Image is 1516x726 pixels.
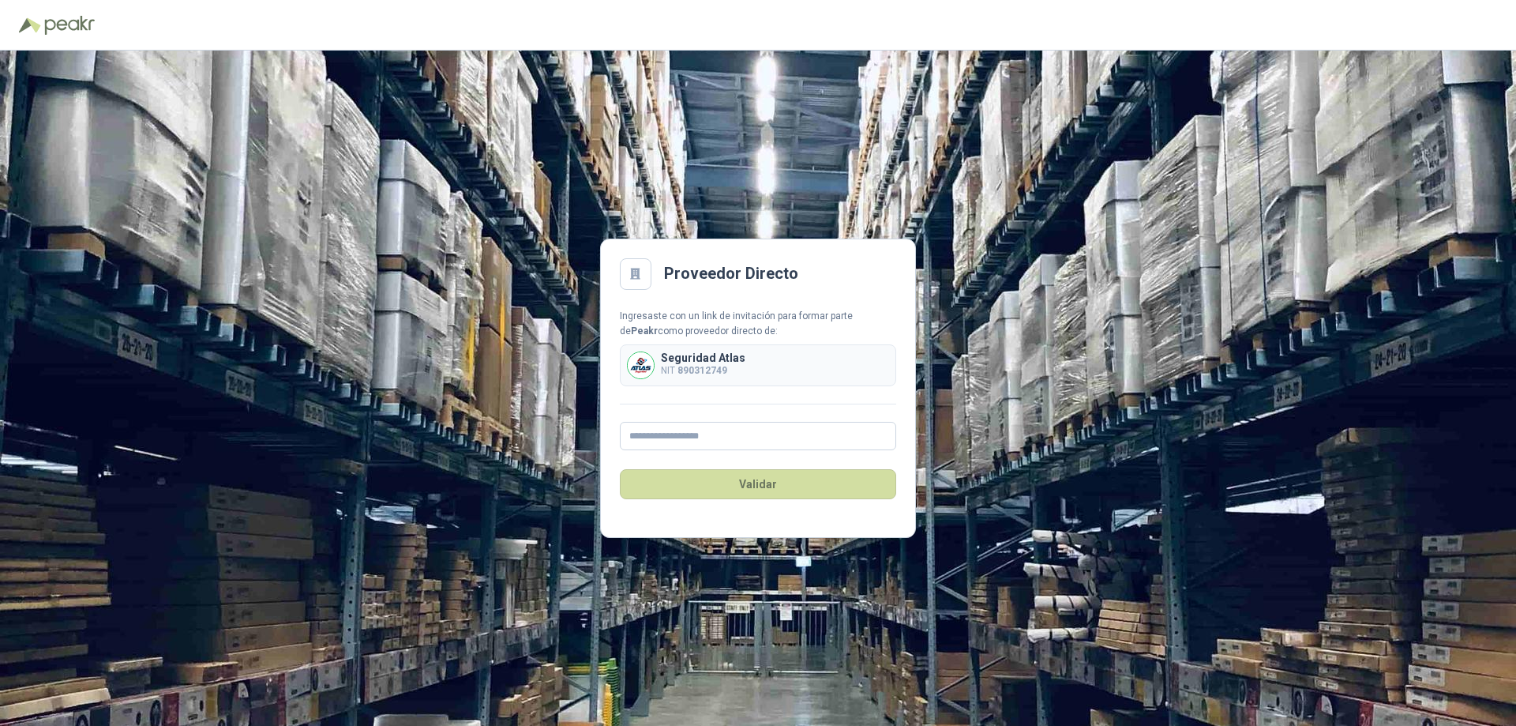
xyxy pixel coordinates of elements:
[44,16,95,35] img: Peakr
[661,352,745,363] p: Seguridad Atlas
[631,325,658,337] b: Peakr
[620,469,896,499] button: Validar
[19,17,41,33] img: Logo
[628,352,654,378] img: Company Logo
[677,365,727,376] b: 890312749
[620,309,896,339] div: Ingresaste con un link de invitación para formar parte de como proveedor directo de:
[664,261,798,286] h2: Proveedor Directo
[661,363,745,378] p: NIT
